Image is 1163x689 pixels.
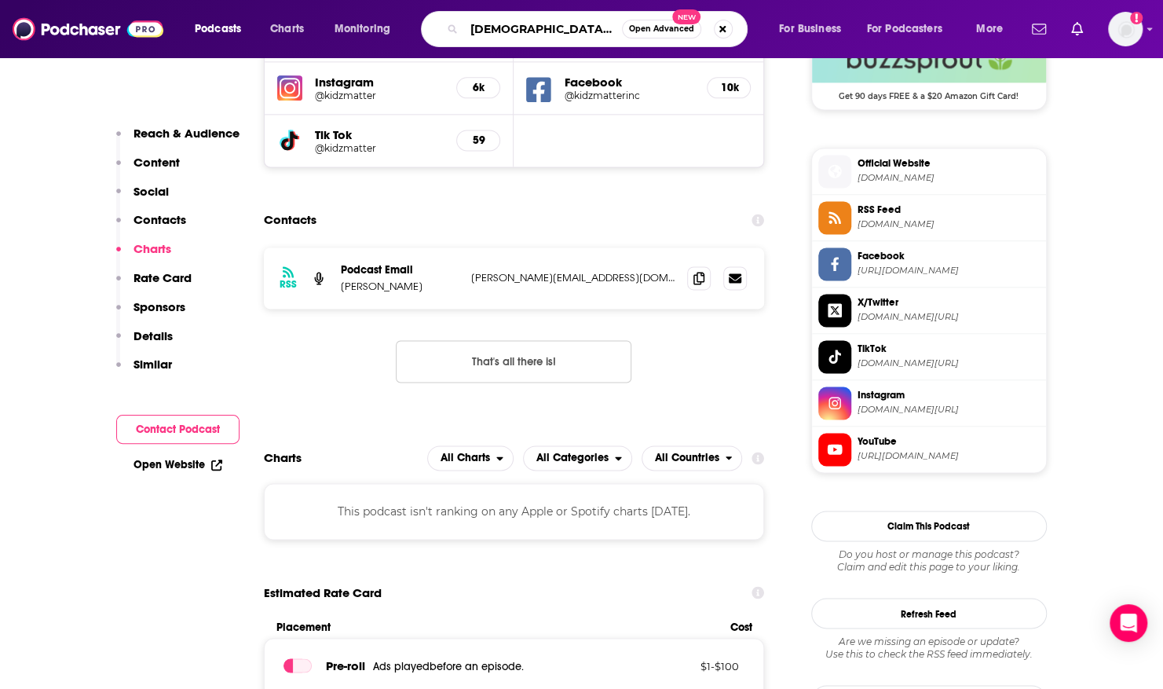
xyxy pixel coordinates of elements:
span: instagram.com/kidzmatter [858,404,1040,416]
p: Content [133,155,180,170]
div: Open Intercom Messenger [1110,604,1147,642]
h5: Tik Tok [315,127,444,142]
div: Are we missing an episode or update? Use this to check the RSS feed immediately. [811,635,1047,660]
a: TikTok[DOMAIN_NAME][URL] [818,340,1040,373]
a: Official Website[DOMAIN_NAME] [818,155,1040,188]
a: @kidzmatter [315,142,444,154]
p: Contacts [133,212,186,227]
h5: 6k [470,81,487,94]
button: open menu [324,16,411,42]
span: Logged in as ShellB [1108,12,1143,46]
h2: Categories [523,445,632,471]
h2: Countries [642,445,743,471]
p: Reach & Audience [133,126,240,141]
span: Podcasts [195,18,241,40]
span: https://www.youtube.com/@KidzMatter [858,450,1040,462]
img: User Profile [1108,12,1143,46]
span: Monitoring [335,18,390,40]
span: All Charts [441,453,490,464]
span: feeds.buzzsprout.com [858,218,1040,230]
div: Search podcasts, credits, & more... [436,11,763,47]
h2: Contacts [264,205,316,235]
p: [PERSON_NAME][EMAIL_ADDRESS][DOMAIN_NAME] [471,271,675,284]
p: Details [133,328,173,343]
button: Sponsors [116,299,185,328]
div: This podcast isn't ranking on any Apple or Spotify charts [DATE]. [264,483,765,540]
span: For Podcasters [867,18,942,40]
button: open menu [965,16,1022,42]
div: Claim and edit this page to your liking. [811,548,1047,573]
span: Charts [270,18,304,40]
a: @kidzmatterinc [564,90,694,101]
a: Charts [260,16,313,42]
a: RSS Feed[DOMAIN_NAME] [818,201,1040,234]
button: open menu [857,16,965,42]
span: Placement [276,620,717,633]
img: Podchaser - Follow, Share and Rate Podcasts [13,14,163,44]
button: open menu [523,445,632,471]
button: Contact Podcast [116,415,240,444]
span: tiktok.com/@kidzmatter [858,357,1040,369]
span: YouTube [858,434,1040,449]
span: Get 90 days FREE & a $20 Amazon Gift Card! [812,82,1046,101]
span: Ads played before an episode . [372,659,523,673]
p: [PERSON_NAME] [341,280,459,293]
h5: 10k [720,81,737,94]
button: Rate Card [116,270,192,299]
a: YouTube[URL][DOMAIN_NAME] [818,433,1040,466]
svg: Add a profile image [1130,12,1143,24]
a: Instagram[DOMAIN_NAME][URL] [818,387,1040,420]
p: Charts [133,241,171,256]
span: Cost [730,620,752,633]
button: Content [116,155,180,184]
a: X/Twitter[DOMAIN_NAME][URL] [818,294,1040,327]
span: For Business [779,18,841,40]
button: Nothing here. [396,340,631,383]
button: open menu [642,445,743,471]
img: iconImage [277,75,302,101]
span: Estimated Rate Card [264,577,382,607]
span: Official Website [858,156,1040,170]
h5: Instagram [315,75,444,90]
p: Podcast Email [341,263,459,277]
button: Details [116,328,173,357]
img: Buzzsprout Deal: Get 90 days FREE & a $20 Amazon Gift Card! [812,35,1046,82]
h5: Facebook [564,75,694,90]
button: Contacts [116,212,186,241]
span: Do you host or manage this podcast? [811,548,1047,560]
p: $ 1 - $ 100 [636,659,738,672]
p: Social [133,184,169,199]
span: All Categories [536,453,609,464]
button: Reach & Audience [116,126,240,155]
span: More [976,18,1003,40]
h5: 59 [470,134,487,147]
span: Open Advanced [629,25,694,33]
a: Open Website [133,458,222,471]
button: open menu [768,16,861,42]
button: Show profile menu [1108,12,1143,46]
p: Rate Card [133,270,192,285]
span: X/Twitter [858,295,1040,310]
span: kidzmatter.com [858,172,1040,184]
button: open menu [184,16,261,42]
button: Charts [116,241,171,270]
h3: RSS [280,278,297,291]
span: All Countries [655,453,719,464]
p: Similar [133,357,172,372]
span: RSS Feed [858,203,1040,217]
span: New [672,9,700,24]
button: Refresh Feed [811,598,1047,629]
input: Search podcasts, credits, & more... [464,16,622,42]
p: Sponsors [133,299,185,314]
button: open menu [427,445,514,471]
h2: Charts [264,450,302,465]
a: Show notifications dropdown [1065,16,1089,42]
span: twitter.com/kidzmatter [858,311,1040,323]
span: https://www.facebook.com/kidzmatterinc [858,265,1040,277]
h2: Platforms [427,445,514,471]
a: @kidzmatter [315,90,444,101]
